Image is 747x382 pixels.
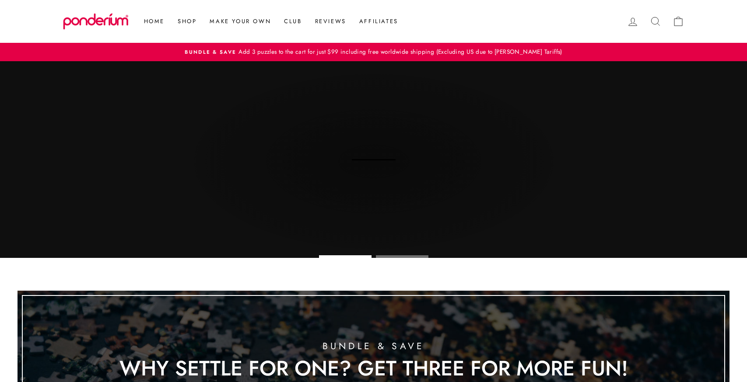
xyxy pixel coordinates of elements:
[133,14,405,29] ul: Primary
[353,14,405,29] a: Affiliates
[171,14,203,29] a: Shop
[119,357,628,380] div: Why Settle for One? Get Three for More Fun!
[137,14,171,29] a: Home
[277,14,308,29] a: Club
[119,341,628,352] div: Bundle & Save
[65,47,682,57] a: Bundle & SaveAdd 3 puzzles to the cart for just $99 including free worldwide shipping (Excluding ...
[63,13,129,30] img: Ponderium
[309,14,353,29] a: Reviews
[319,255,372,258] li: Page dot 1
[236,47,562,56] span: Add 3 puzzles to the cart for just $99 including free worldwide shipping (Excluding US due to [PE...
[376,255,428,258] li: Page dot 2
[185,49,236,56] span: Bundle & Save
[203,14,277,29] a: Make Your Own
